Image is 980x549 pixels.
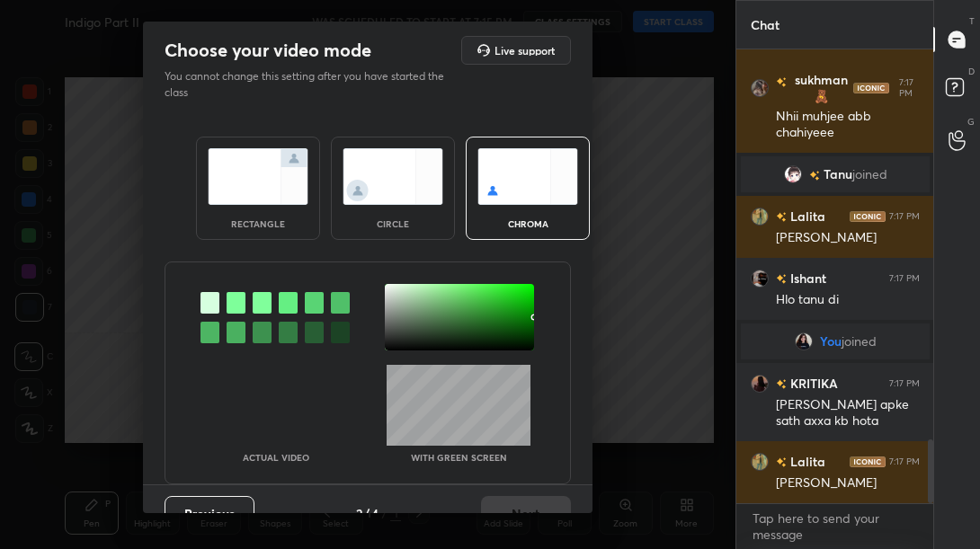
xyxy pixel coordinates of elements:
[736,1,794,49] p: Chat
[787,452,825,471] h6: Lalita
[776,474,920,492] div: [PERSON_NAME]
[776,77,787,87] img: no-rating-badge.077c3623.svg
[850,211,886,222] img: iconic-dark.1390631f.png
[165,496,254,532] button: Previous
[243,453,309,462] p: Actual Video
[968,65,975,78] p: D
[477,148,578,205] img: chromaScreenIcon.c19ab0a0.svg
[776,108,920,142] div: Nhii muhjee abb chahiyeee
[841,334,876,349] span: joined
[819,334,841,349] span: You
[356,504,362,523] h4: 2
[776,212,787,222] img: no-rating-badge.077c3623.svg
[751,79,769,97] img: 47287e7635ad403db7d48b74aa29f426.jpg
[787,207,825,226] h6: Lalita
[222,219,294,228] div: rectangle
[494,45,555,56] h5: Live support
[776,396,920,430] div: [PERSON_NAME] apke sath axxa kb hota
[411,453,507,462] p: With green screen
[751,270,769,288] img: 3
[852,83,888,93] img: iconic-dark.1390631f.png
[808,171,819,181] img: no-rating-badge.077c3623.svg
[208,148,308,205] img: normalScreenIcon.ae25ed63.svg
[751,453,769,471] img: b3970d2930ad4f32903b15891ba0f068.jpg
[776,379,787,389] img: no-rating-badge.077c3623.svg
[787,269,826,288] h6: Ishant
[787,374,838,393] h6: KRITIKA
[751,208,769,226] img: b3970d2930ad4f32903b15891ba0f068.jpg
[492,219,564,228] div: chroma
[889,378,920,389] div: 7:17 PM
[889,211,920,222] div: 7:17 PM
[776,274,787,284] img: no-rating-badge.077c3623.svg
[776,291,920,309] div: Hlo tanu di
[165,39,371,62] h2: Choose your video mode
[783,165,801,183] img: a56df3987ae34ea8a8d4b1757deef7ca.jpg
[889,456,920,467] div: 7:17 PM
[794,332,812,350] img: 1759036fb86c4305ac11592cdf7cb422.jpg
[850,456,886,467] img: iconic-dark.1390631f.png
[787,72,853,104] h6: sukhman🧸
[889,273,920,284] div: 7:17 PM
[357,219,429,228] div: circle
[371,504,379,523] h4: 4
[967,115,975,128] p: G
[165,68,456,101] p: You cannot change this setting after you have started the class
[969,14,975,28] p: T
[343,148,443,205] img: circleScreenIcon.acc0effb.svg
[751,375,769,393] img: e18f55c0aa4e4f62bb864bb882c79f9f.jpg
[364,504,370,523] h4: /
[736,49,934,503] div: grid
[851,167,886,182] span: joined
[823,167,851,182] span: Tanu
[776,229,920,247] div: [PERSON_NAME]
[892,77,919,99] div: 7:17 PM
[776,457,787,467] img: no-rating-badge.077c3623.svg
